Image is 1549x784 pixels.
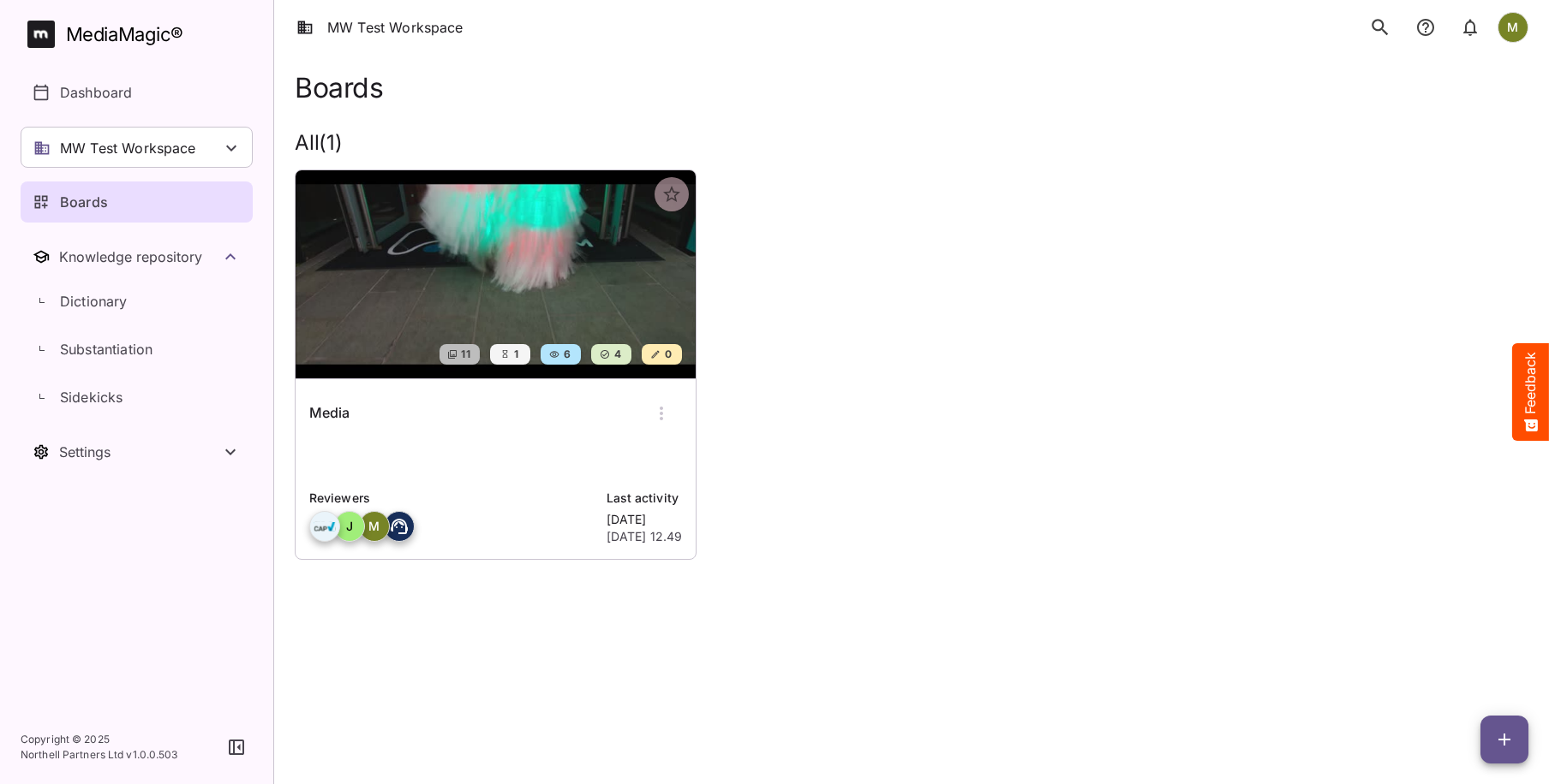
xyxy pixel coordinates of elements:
[309,402,350,425] h6: Media
[66,21,183,49] div: MediaMagic ®
[21,329,253,370] a: Substantiation
[512,346,518,363] span: 1
[60,291,128,312] p: Dictionary
[21,72,253,113] a: Dashboard
[21,732,178,747] p: Copyright © 2025
[53,207,256,221] span: What kind of feedback do you have?
[607,511,683,528] p: [DATE]
[27,21,253,48] a: MediaMagic®
[59,443,220,460] div: Settings
[1512,343,1549,441] button: Feedback
[21,236,253,421] nav: Knowledge repository
[607,489,683,508] p: Last activity
[1453,9,1487,45] button: notifications
[60,339,153,359] p: Substantiation
[613,346,621,363] span: 4
[295,72,383,104] h1: Boards
[75,294,165,311] span: I have an idea
[21,377,253,418] a: Sidekicks
[60,138,196,158] p: MW Test Workspace
[78,110,231,128] span: Tell us what you think
[60,387,123,407] p: Sidekicks
[1362,9,1398,45] button: search
[295,131,1528,156] h2: All ( 1 )
[663,346,672,363] span: 0
[1498,12,1528,43] div: M
[309,489,596,508] p: Reviewers
[1408,9,1443,45] button: notifications
[171,134,232,148] a: Contact us
[21,236,253,277] button: Toggle Knowledge repository
[75,252,221,268] span: Like something or not?
[126,34,177,77] span: 
[21,431,253,472] nav: Settings
[60,192,108,212] p: Boards
[21,281,253,322] a: Dictionary
[59,248,220,265] div: Knowledge repository
[21,431,253,472] button: Toggle Settings
[296,170,696,378] img: Media
[21,747,178,763] p: Northell Partners Ltd v 1.0.0.503
[60,82,132,103] p: Dashboard
[334,511,365,542] div: J
[359,511,390,542] div: M
[76,134,170,148] span: Want to discuss?
[562,346,571,363] span: 6
[607,528,683,545] p: [DATE] 12.49
[459,346,470,363] span: 11
[21,181,253,223] a: Boards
